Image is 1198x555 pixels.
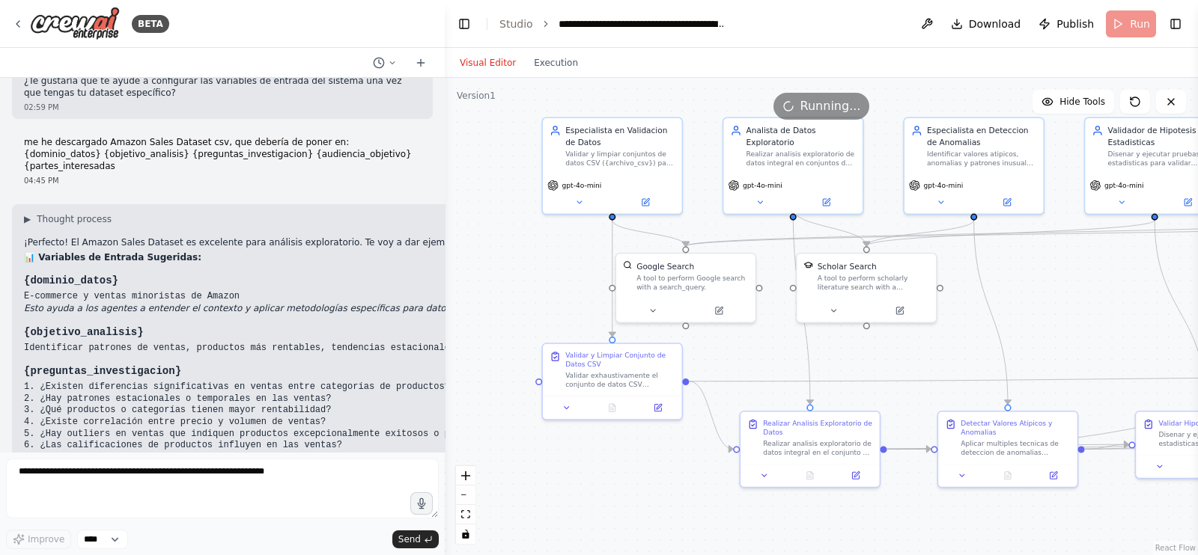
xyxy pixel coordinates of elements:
[1056,16,1094,31] span: Publish
[24,275,118,286] code: {dominio_datos}
[606,220,618,337] g: Edge from 45b57e20-2af6-4968-8778-1e3e997c80a6 to 50e653c7-9110-49f0-8641-ba334c36fadd
[740,411,881,488] div: Realizar Analisis Exploratorio de DatosRealizar analisis exploratorio de datos integral en el con...
[24,381,520,450] code: 1. ¿Existen diferencias significativas en ventas entre categorías de productos? 2. ¿Hay patrones ...
[565,351,675,369] div: Validar y Limpiar Conjunto de Datos CSV
[565,125,675,147] div: Especialista en Validacion de Datos
[454,13,475,34] button: Hide left sidebar
[818,274,929,292] div: A tool to perform scholarly literature search with a search_query.
[1033,10,1100,37] button: Publish
[623,260,632,269] img: SerplyWebSearchTool
[747,125,856,147] div: Analista de Datos Exploratorio
[961,439,1070,457] div: Aplicar multiples tecnicas de deteccion de anomalias (metodos estadisticos, IQR, Z-score, isolati...
[410,492,433,515] button: Click to speak your automation idea
[456,466,475,485] button: zoom in
[565,150,675,168] div: Validar y limpiar conjuntos de datos CSV ({archivo_csv}) para garantizar la calidad e integridad ...
[927,125,1036,147] div: Especialista en Deteccion de Anomalias
[562,181,602,190] span: gpt-4o-mini
[456,466,475,544] div: React Flow controls
[969,16,1021,31] span: Download
[924,181,964,190] span: gpt-4o-mini
[24,343,979,353] code: Identificar patrones de ventas, productos más rentables, tendencias estacionales y comportamiento...
[1085,439,1128,455] g: Edge from c6552598-5390-47fb-a822-ea32fe432553 to eafce233-1096-41e9-8320-8041bc189aee
[984,469,1032,482] button: No output available
[457,90,496,102] div: Version 1
[804,260,813,269] img: SerplyScholarSearchTool
[868,304,931,317] button: Open in side panel
[24,365,181,377] code: {preguntas_investigacion}
[1155,544,1196,552] a: React Flow attribution
[37,213,112,225] span: Thought process
[589,401,636,414] button: No output available
[541,343,683,420] div: Validar y Limpiar Conjunto de Datos CSVValidar exhaustivamente el conjunto de datos CSV ({archivo...
[788,209,872,246] g: Edge from 07df986e-0ba0-43e8-bcae-42b5d60bec94 to c3978b49-c43d-4e42-be63-dcdcfdb43626
[499,16,727,31] nav: breadcrumb
[945,10,1027,37] button: Download
[961,418,1070,436] div: Detectar Valores Atipicos y Anomalias
[24,175,421,186] div: 04:45 PM
[786,469,834,482] button: No output available
[24,213,31,225] span: ▶
[24,102,421,113] div: 02:59 PM
[636,260,694,272] div: Google Search
[499,18,533,30] a: Studio
[690,375,733,455] g: Edge from 50e653c7-9110-49f0-8641-ba334c36fadd to dde68125-0138-425a-a36f-45373b0037e8
[968,220,1013,404] g: Edge from 81b8856d-0b67-492c-b3a3-366655e309ce to c6552598-5390-47fb-a822-ea32fe432553
[1165,13,1186,34] button: Show right sidebar
[975,195,1039,209] button: Open in side panel
[24,326,144,338] code: {objetivo_analisis}
[24,303,562,313] em: Esto ayuda a los agentes a entender el contexto y aplicar metodologías específicas para datos de ...
[763,439,872,457] div: Realizar analisis exploratorio de datos integral en el conjunto de datos validado. Generar estadi...
[456,485,475,505] button: zoom out
[392,530,439,548] button: Send
[456,505,475,524] button: fit view
[796,253,937,323] div: SerplyScholarSearchToolScholar SearchA tool to perform scholarly literature search with a search_...
[818,260,877,272] div: Scholar Search
[743,181,782,190] span: gpt-4o-mini
[937,411,1079,488] div: Detectar Valores Atipicos y AnomaliasAplicar multiples tecnicas de deteccion de anomalias (metodo...
[763,418,872,436] div: Realizar Analisis Exploratorio de Datos
[615,253,757,323] div: SerplyWebSearchToolGoogle SearchA tool to perform Google search with a search_query.
[1104,181,1144,190] span: gpt-4o-mini
[1033,90,1114,114] button: Hide Tools
[409,54,433,72] button: Start a new chat
[24,76,421,99] p: ¿Te gustaría que te ayude a configurar las variables de entrada del sistema una vez que tengas tu...
[836,469,875,482] button: Open in side panel
[1059,96,1105,108] span: Hide Tools
[398,533,421,545] span: Send
[24,213,112,225] button: ▶Thought process
[927,150,1036,168] div: Identificar valores atipicos, anomalias y patrones inusuales en el conjunto de datos utilizando m...
[367,54,403,72] button: Switch to previous chat
[903,117,1045,215] div: Especialista en Deteccion de AnomaliasIdentificar valores atipicos, anomalias y patrones inusuale...
[24,252,201,263] strong: 📊 Variables de Entrada Sugeridas:
[525,54,587,72] button: Execution
[541,117,683,215] div: Especialista en Validacion de DatosValidar y limpiar conjuntos de datos CSV ({archivo_csv}) para ...
[30,7,120,40] img: Logo
[800,97,861,115] span: Running...
[6,530,71,549] button: Improve
[28,533,64,545] span: Improve
[565,371,675,389] div: Validar exhaustivamente el conjunto de datos CSV ({archivo_csv}) verificando problemas de codific...
[639,401,678,414] button: Open in side panel
[24,291,240,301] code: E-commerce y ventas minoristas de Amazon
[451,54,525,72] button: Visual Editor
[24,237,979,249] p: ¡Perfecto! El Amazon Sales Dataset es excelente para análisis exploratorio. Te voy a dar ejemplos...
[636,274,748,292] div: A tool to perform Google search with a search_query.
[1034,469,1073,482] button: Open in side panel
[747,150,856,168] div: Realizar analisis exploratorio de datos integral en conjuntos de datos validados, generando estad...
[606,220,691,246] g: Edge from 45b57e20-2af6-4968-8778-1e3e997c80a6 to cfa520e6-ac9b-4494-a392-6ca3281e5d6f
[613,195,677,209] button: Open in side panel
[723,117,864,215] div: Analista de Datos ExploratorioRealizar analisis exploratorio de datos integral en conjuntos de da...
[687,304,750,317] button: Open in side panel
[24,137,421,172] p: me he descargado Amazon Sales Dataset csv, que debería de poner en: {dominio_datos} {objetivo_ana...
[794,195,858,209] button: Open in side panel
[132,15,169,33] div: BETA
[456,524,475,544] button: toggle interactivity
